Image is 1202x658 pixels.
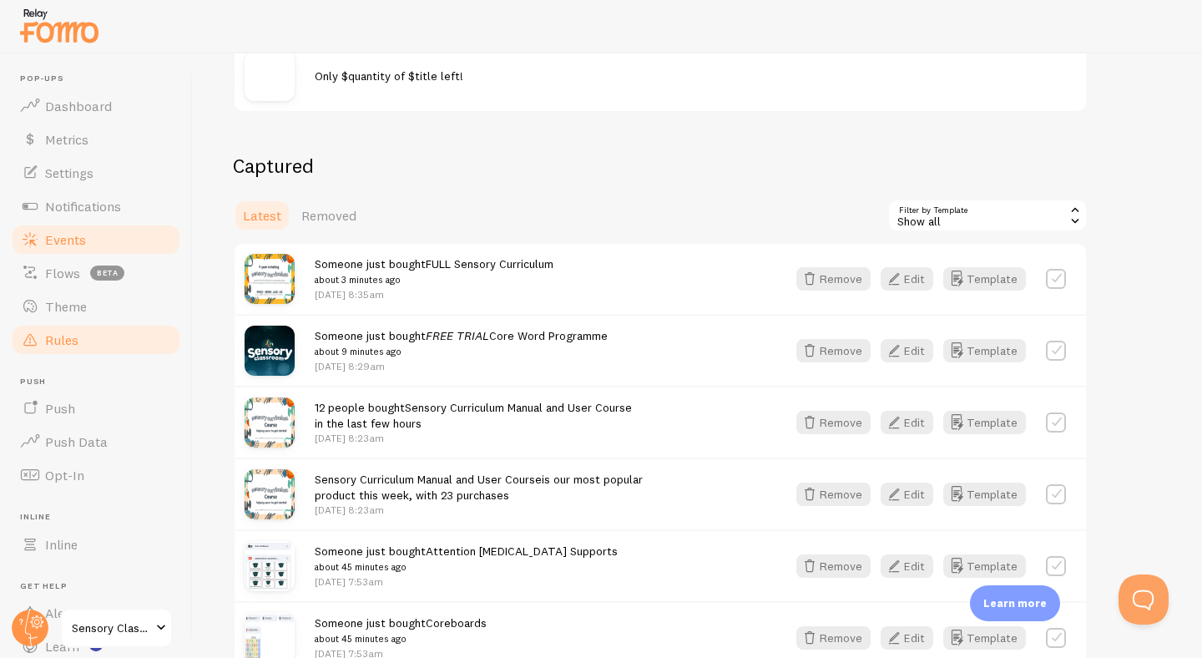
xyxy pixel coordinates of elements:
[315,559,618,574] small: about 45 minutes ago
[45,265,80,281] span: Flows
[796,554,871,578] button: Remove
[315,574,618,589] p: [DATE] 7:53am
[10,223,182,256] a: Events
[315,615,487,646] span: Someone just bought
[881,626,933,650] button: Edit
[1119,574,1169,625] iframe: Help Scout Beacon - Open
[45,131,88,148] span: Metrics
[233,199,291,232] a: Latest
[60,608,173,648] a: Sensory Classroom
[72,618,151,638] span: Sensory Classroom
[10,392,182,425] a: Push
[881,554,933,578] button: Edit
[10,458,182,492] a: Opt-In
[10,290,182,323] a: Theme
[45,298,87,315] span: Theme
[426,328,608,343] a: FREE TRIALCore Word Programme
[315,503,643,517] p: [DATE] 8:23am
[796,339,871,362] button: Remove
[20,73,182,84] span: Pop-ups
[10,425,182,458] a: Push Data
[10,323,182,357] a: Rules
[10,123,182,156] a: Metrics
[943,411,1026,434] button: Template
[245,51,295,101] img: no_image.svg
[881,339,943,362] a: Edit
[881,554,943,578] a: Edit
[426,328,489,343] em: FREE TRIAL
[943,626,1026,650] button: Template
[301,207,356,224] span: Removed
[315,400,632,431] span: 12 people bought in the last few hours
[245,326,295,376] img: YellowModernCopywritingTutorialYouTubeThumbnail_InstagramPost_Square_1200x1200px_small.png
[315,359,608,373] p: [DATE] 8:29am
[10,256,182,290] a: Flows beta
[18,4,101,47] img: fomo-relay-logo-orange.svg
[881,411,943,434] a: Edit
[243,207,281,224] span: Latest
[45,638,79,655] span: Learn
[315,472,542,487] a: Sensory Curriculum Manual and User Course
[315,431,632,445] p: [DATE] 8:23am
[796,411,871,434] button: Remove
[315,256,553,287] span: Someone just bought
[45,198,121,215] span: Notifications
[45,467,84,483] span: Opt-In
[315,344,608,359] small: about 9 minutes ago
[245,541,295,591] img: Screenshot2025-09-15at19.30.48_small.png
[881,267,933,291] button: Edit
[10,156,182,190] a: Settings
[45,400,75,417] span: Push
[20,512,182,523] span: Inline
[405,400,632,415] a: Sensory Curriculum Manual and User Course
[943,267,1026,291] button: Template
[90,266,124,281] span: beta
[291,199,366,232] a: Removed
[20,581,182,592] span: Get Help
[315,631,487,646] small: about 45 minutes ago
[426,544,618,559] a: Attention [MEDICAL_DATA] Supports
[245,254,295,304] img: 1_67087ba7-9b20-4a75-ae11-c06945d19706_small.png
[881,483,933,506] button: Edit
[45,164,93,181] span: Settings
[943,483,1026,506] button: Template
[796,626,871,650] button: Remove
[426,615,487,630] a: Coreboards
[887,199,1088,232] div: Show all
[45,605,81,621] span: Alerts
[10,89,182,123] a: Dashboard
[315,287,553,301] p: [DATE] 8:35am
[10,528,182,561] a: Inline
[245,397,295,448] img: img_9890_small.png
[233,153,1088,179] h2: Captured
[881,411,933,434] button: Edit
[983,595,1047,611] p: Learn more
[315,544,618,574] span: Someone just bought
[315,328,608,359] span: Someone just bought
[10,596,182,630] a: Alerts
[45,332,78,348] span: Rules
[796,483,871,506] button: Remove
[881,339,933,362] button: Edit
[45,433,108,450] span: Push Data
[315,68,463,84] span: Only $quantity of $title left!
[20,377,182,387] span: Push
[881,626,943,650] a: Edit
[943,554,1026,578] button: Template
[245,469,295,519] img: img_9890_small.png
[45,231,86,248] span: Events
[796,267,871,291] button: Remove
[426,256,553,271] a: FULL Sensory Curriculum
[45,536,78,553] span: Inline
[970,585,1060,621] div: Learn more
[881,267,943,291] a: Edit
[315,472,643,503] span: is our most popular product this week, with 23 purchases
[45,98,112,114] span: Dashboard
[943,339,1026,362] button: Template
